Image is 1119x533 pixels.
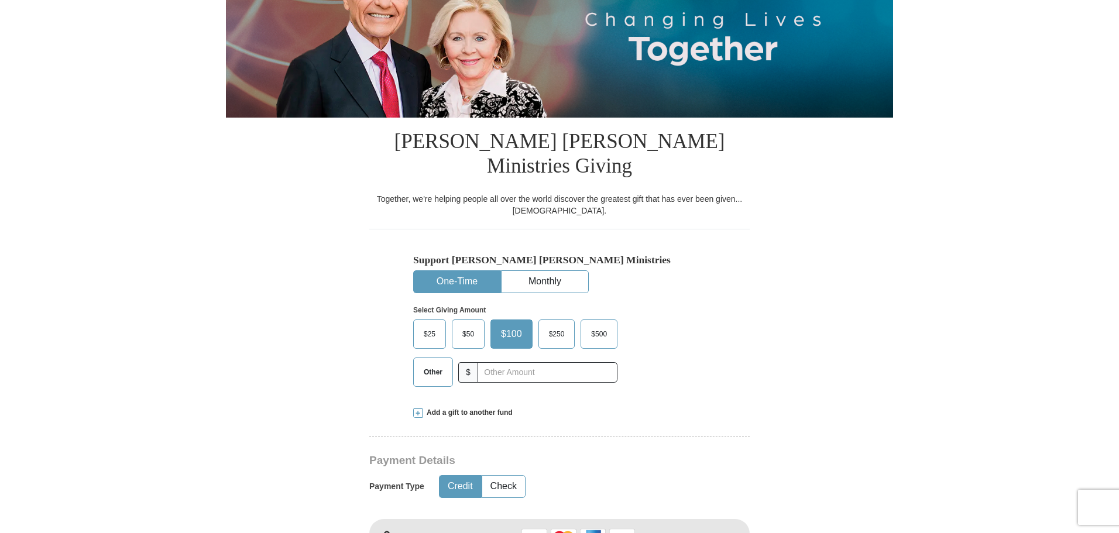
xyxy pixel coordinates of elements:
[543,325,571,343] span: $250
[502,271,588,293] button: Monthly
[413,254,706,266] h5: Support [PERSON_NAME] [PERSON_NAME] Ministries
[418,325,441,343] span: $25
[369,118,750,193] h1: [PERSON_NAME] [PERSON_NAME] Ministries Giving
[369,482,424,491] h5: Payment Type
[418,363,448,381] span: Other
[440,476,481,497] button: Credit
[478,362,617,383] input: Other Amount
[413,306,486,314] strong: Select Giving Amount
[423,408,513,418] span: Add a gift to another fund
[585,325,613,343] span: $500
[369,454,668,467] h3: Payment Details
[369,193,750,216] div: Together, we're helping people all over the world discover the greatest gift that has ever been g...
[458,362,478,383] span: $
[414,271,500,293] button: One-Time
[456,325,480,343] span: $50
[495,325,528,343] span: $100
[482,476,525,497] button: Check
